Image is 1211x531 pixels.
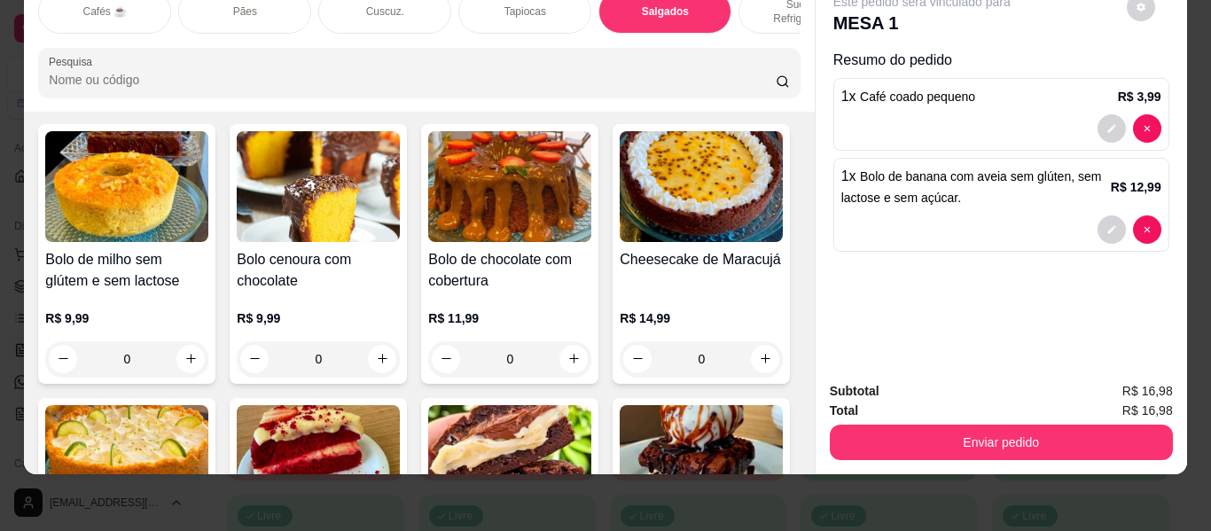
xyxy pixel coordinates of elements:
span: Café coado pequeno [860,90,975,104]
strong: Total [830,403,858,418]
button: decrease-product-quantity [1098,215,1126,244]
button: decrease-product-quantity [432,345,460,373]
p: 1 x [841,166,1111,208]
p: 1 x [841,86,975,107]
img: product-image [45,131,208,242]
button: decrease-product-quantity [1133,215,1161,244]
img: product-image [620,131,783,242]
span: R$ 16,98 [1122,381,1173,401]
p: R$ 9,99 [237,309,400,327]
img: product-image [428,405,591,516]
p: R$ 11,99 [428,309,591,327]
input: Pesquisa [49,71,776,89]
button: increase-product-quantity [176,345,205,373]
p: R$ 12,99 [1111,178,1161,196]
p: Resumo do pedido [833,50,1169,71]
img: product-image [237,405,400,516]
button: decrease-product-quantity [1133,114,1161,143]
button: decrease-product-quantity [1098,114,1126,143]
img: product-image [620,405,783,516]
p: Cuscuz. [366,4,404,19]
label: Pesquisa [49,54,98,69]
p: Salgados [642,4,689,19]
h4: Cheesecake de Maracujá [620,249,783,270]
img: product-image [45,405,208,516]
span: Bolo de banana com aveia sem glúten, sem lactose e sem açúcar. [841,169,1102,205]
img: product-image [237,131,400,242]
p: MESA 1 [833,11,1011,35]
p: R$ 9,99 [45,309,208,327]
span: R$ 16,98 [1122,401,1173,420]
p: R$ 14,99 [620,309,783,327]
h4: Bolo cenoura com chocolate [237,249,400,292]
button: increase-product-quantity [368,345,396,373]
img: product-image [428,131,591,242]
p: Cafés ☕ [82,4,127,19]
button: decrease-product-quantity [49,345,77,373]
button: increase-product-quantity [559,345,588,373]
button: decrease-product-quantity [240,345,269,373]
h4: Bolo de chocolate com cobertura [428,249,591,292]
p: R$ 3,99 [1118,88,1161,105]
strong: Subtotal [830,384,879,398]
p: Pães [233,4,257,19]
button: increase-product-quantity [751,345,779,373]
button: Enviar pedido [830,425,1173,460]
button: decrease-product-quantity [623,345,652,373]
p: Tapiocas [504,4,546,19]
h4: Bolo de milho sem glútem e sem lactose [45,249,208,292]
